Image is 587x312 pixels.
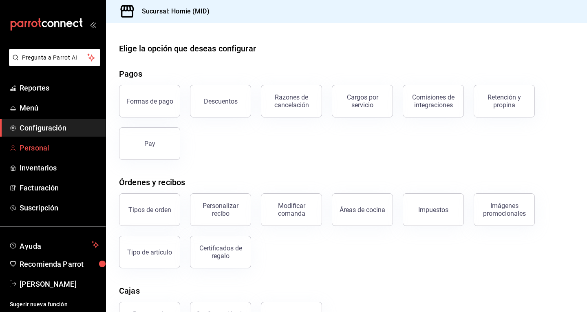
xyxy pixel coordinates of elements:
[128,206,171,214] div: Tipos de orden
[126,97,173,105] div: Formas de pago
[119,85,180,117] button: Formas de pago
[144,140,155,148] div: Pay
[408,93,459,109] div: Comisiones de integraciones
[20,102,99,113] span: Menú
[20,142,99,153] span: Personal
[20,202,99,213] span: Suscripción
[127,248,172,256] div: Tipo de artículo
[266,93,317,109] div: Razones de cancelación
[9,49,100,66] button: Pregunta a Parrot AI
[190,85,251,117] button: Descuentos
[119,285,140,297] div: Cajas
[90,21,96,28] button: open_drawer_menu
[20,240,88,250] span: Ayuda
[474,193,535,226] button: Imágenes promocionales
[190,236,251,268] button: Certificados de regalo
[337,93,388,109] div: Cargos por servicio
[119,42,256,55] div: Elige la opción que deseas configurar
[119,127,180,160] button: Pay
[190,193,251,226] button: Personalizar recibo
[266,202,317,217] div: Modificar comanda
[20,259,99,270] span: Recomienda Parrot
[20,122,99,133] span: Configuración
[479,93,530,109] div: Retención y propina
[474,85,535,117] button: Retención y propina
[6,59,100,68] a: Pregunta a Parrot AI
[20,162,99,173] span: Inventarios
[403,193,464,226] button: Impuestos
[22,53,88,62] span: Pregunta a Parrot AI
[135,7,210,16] h3: Sucursal: Homie (MID)
[403,85,464,117] button: Comisiones de integraciones
[20,279,99,290] span: [PERSON_NAME]
[340,206,385,214] div: Áreas de cocina
[119,68,142,80] div: Pagos
[204,97,238,105] div: Descuentos
[119,176,185,188] div: Órdenes y recibos
[195,202,246,217] div: Personalizar recibo
[261,85,322,117] button: Razones de cancelación
[418,206,448,214] div: Impuestos
[10,300,99,309] span: Sugerir nueva función
[195,244,246,260] div: Certificados de regalo
[119,236,180,268] button: Tipo de artículo
[261,193,322,226] button: Modificar comanda
[20,82,99,93] span: Reportes
[20,182,99,193] span: Facturación
[479,202,530,217] div: Imágenes promocionales
[119,193,180,226] button: Tipos de orden
[332,193,393,226] button: Áreas de cocina
[332,85,393,117] button: Cargos por servicio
